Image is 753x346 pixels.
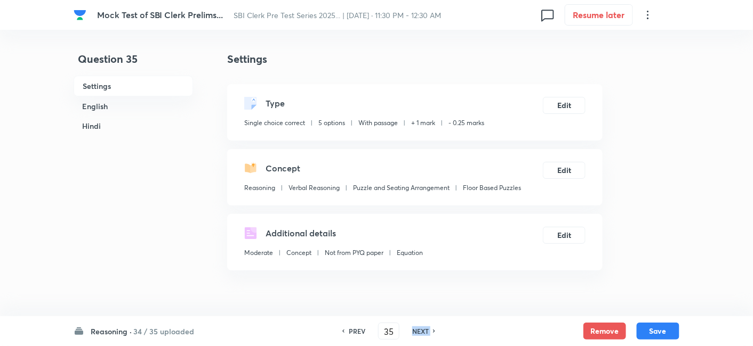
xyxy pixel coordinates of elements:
a: Company Logo [74,9,89,21]
p: Concept [286,248,311,258]
button: Edit [543,227,586,244]
p: With passage [358,118,398,128]
h6: PREV [349,326,365,336]
p: - 0.25 marks [448,118,484,128]
h5: Additional details [266,227,336,240]
img: questionDetails.svg [244,227,257,240]
h6: English [74,96,193,116]
img: questionConcept.svg [244,162,257,175]
h4: Question 35 [74,51,193,76]
h6: Reasoning · [91,326,132,337]
p: + 1 mark [411,118,435,128]
button: Edit [543,162,586,179]
h4: Settings [227,51,603,67]
button: Remove [583,323,626,340]
span: SBI Clerk Pre Test Series 2025... | [DATE] · 11:30 PM - 12:30 AM [234,10,442,20]
button: Resume later [565,4,633,26]
h6: NEXT [412,326,429,336]
p: Moderate [244,248,273,258]
p: Reasoning [244,183,275,193]
h4: In English [227,313,603,329]
p: Single choice correct [244,118,305,128]
p: Puzzle and Seating Arrangement [353,183,450,193]
h6: Hindi [74,116,193,136]
button: Save [637,323,679,340]
h5: Concept [266,162,300,175]
p: 5 options [318,118,345,128]
p: Verbal Reasoning [289,183,340,193]
img: questionType.svg [244,97,257,110]
span: Mock Test of SBI Clerk Prelims... [97,9,223,20]
h5: Type [266,97,285,110]
p: Floor Based Puzzles [463,183,521,193]
img: Company Logo [74,9,86,21]
p: Not from PYQ paper [325,248,383,258]
h6: Settings [74,76,193,96]
p: Equation [397,248,423,258]
button: Edit [543,97,586,114]
h6: 34 / 35 uploaded [133,326,194,337]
